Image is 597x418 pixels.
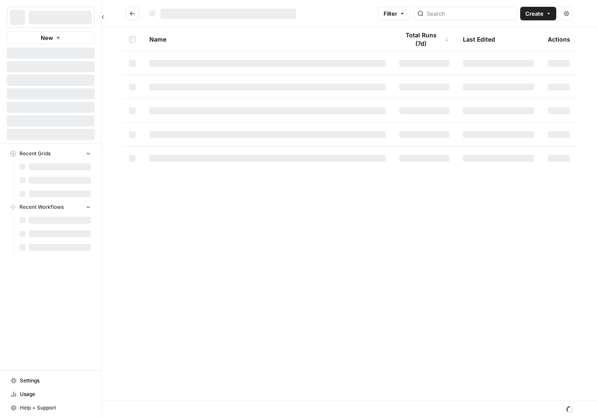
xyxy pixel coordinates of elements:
span: Settings [20,377,91,384]
div: Total Runs (7d) [399,28,449,51]
button: Recent Grids [7,147,95,160]
span: Recent Workflows [20,203,64,211]
button: Recent Workflows [7,201,95,213]
a: Settings [7,374,95,387]
a: Usage [7,387,95,401]
button: New [7,31,95,44]
span: Filter [384,9,397,18]
div: Name [149,28,386,51]
span: New [41,34,53,42]
span: Recent Grids [20,150,50,157]
span: Create [525,9,544,18]
button: Filter [378,7,410,20]
div: Actions [548,28,570,51]
button: Go back [126,7,139,20]
input: Search [427,9,513,18]
button: Help + Support [7,401,95,415]
div: Last Edited [463,28,495,51]
span: Usage [20,390,91,398]
button: Create [520,7,556,20]
span: Help + Support [20,404,91,412]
